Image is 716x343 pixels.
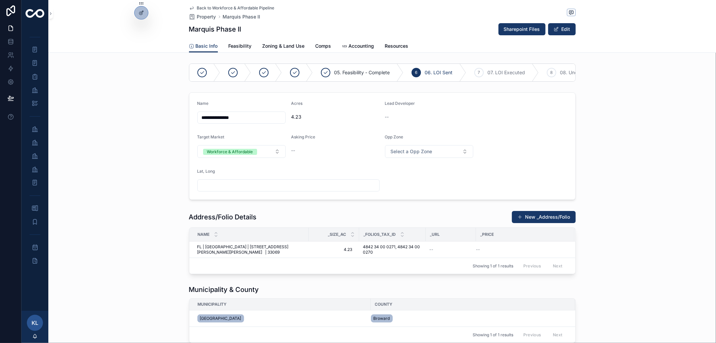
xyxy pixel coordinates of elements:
[197,244,305,255] a: FL | [GEOGRAPHIC_DATA] | [STREET_ADDRESS][PERSON_NAME][PERSON_NAME] | 33069
[291,147,295,154] span: --
[291,101,302,106] span: Acres
[391,148,432,155] span: Select a Opp Zone
[415,70,417,75] span: 6
[198,302,227,307] span: Municipality
[371,313,567,324] a: Broward
[430,247,434,252] span: --
[197,101,209,106] span: Name
[189,13,216,20] a: Property
[512,211,576,223] button: New _Address/Folio
[473,332,513,338] span: Showing 1 of 1 results
[189,5,275,11] a: Back to Workforce & Affordable Pipeline
[229,40,252,53] a: Feasibility
[430,247,472,252] a: --
[200,316,241,321] span: [GEOGRAPHIC_DATA]
[262,43,305,49] span: Zoning & Land Use
[328,232,346,237] span: _Size_AC
[26,9,44,18] img: App logo
[385,114,389,120] span: --
[197,313,367,324] a: [GEOGRAPHIC_DATA]
[197,134,225,139] span: Target Market
[385,40,409,53] a: Resources
[189,285,259,294] h1: Municipality & County
[189,25,241,34] h1: Marquis Phase II
[316,247,352,252] span: 4.23
[430,232,440,237] span: _URL
[425,69,453,76] span: 06. LOI Sent
[560,69,603,76] span: 08. Under Contract
[207,149,253,155] div: Workforce & Affordable
[313,244,355,255] a: 4.23
[473,263,513,269] span: Showing 1 of 1 results
[189,40,218,53] a: Basic Info
[478,70,480,75] span: 7
[229,43,252,49] span: Feasibility
[385,101,415,106] span: Lead Developer
[550,70,553,75] span: 8
[476,247,480,252] span: --
[189,212,257,222] h1: Address/Folio Details
[364,232,396,237] span: _Folios_Tax_Id
[334,69,390,76] span: 05. Feasibility - Complete
[385,134,403,139] span: Opp Zone
[291,134,315,139] span: Asking Price
[476,247,567,252] a: --
[262,40,305,53] a: Zoning & Land Use
[197,169,215,174] span: Lat, Long
[374,316,390,321] span: Broward
[488,69,525,76] span: 07. LOI Executed
[316,43,331,49] span: Comps
[316,40,331,53] a: Comps
[375,302,393,307] span: County
[21,27,48,275] div: scrollable content
[385,145,474,158] button: Select Button
[223,13,260,20] a: Marquis Phase II
[291,114,380,120] span: 4.23
[197,13,216,20] span: Property
[197,5,275,11] span: Back to Workforce & Affordable Pipeline
[504,26,540,33] span: Sharepoint Files
[363,244,422,255] a: 4842 34 00 0271, 4842 34 00 0270
[197,145,286,158] button: Select Button
[342,40,374,53] a: Accounting
[203,148,257,155] button: Unselect WORKFORCE_AFFORDABLE
[498,23,545,35] button: Sharepoint Files
[32,319,38,327] span: KL
[196,43,218,49] span: Basic Info
[548,23,576,35] button: Edit
[385,43,409,49] span: Resources
[480,232,494,237] span: _Price
[349,43,374,49] span: Accounting
[198,232,210,237] span: Name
